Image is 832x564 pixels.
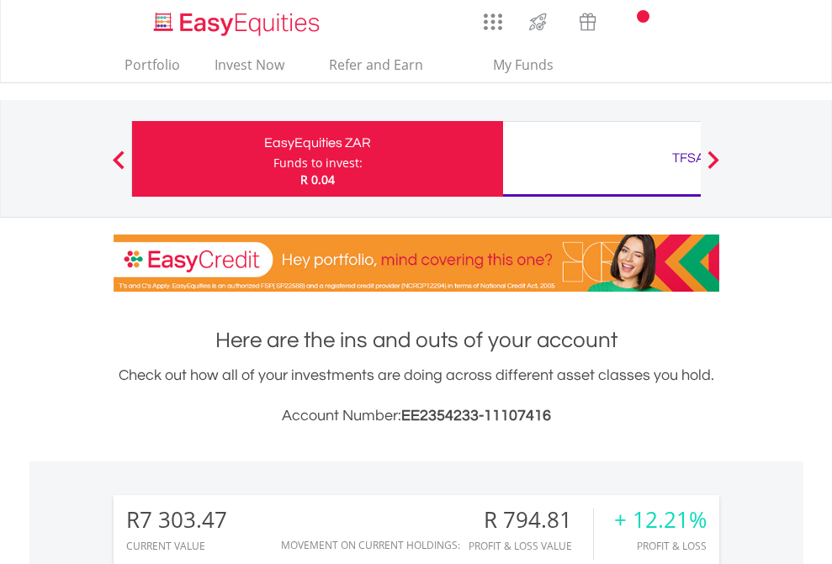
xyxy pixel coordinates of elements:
a: Notifications [612,4,655,38]
a: Invest Now [208,56,291,82]
a: FAQ's and Support [655,4,698,38]
h1: Here are the ins and outs of your account [114,325,719,356]
img: vouchers-v2.svg [574,8,601,35]
div: EasyEquities ZAR [142,131,493,155]
a: My Profile [698,4,741,41]
div: Profit & Loss [614,540,707,551]
div: Profit & Loss Value [469,540,593,551]
a: Vouchers [563,4,612,35]
button: Previous [102,159,135,176]
h3: Account Number: [114,404,719,428]
div: Check out how all of your investments are doing across different asset classes you hold. [114,364,719,428]
div: Funds to invest: [273,155,363,171]
div: + 12.21% [614,508,707,532]
div: R 794.81 [469,508,593,532]
div: Movement on Current Holdings: [281,540,460,551]
span: R 0.04 [300,171,335,187]
a: Refer and Earn [312,56,441,82]
a: Portfolio [118,56,187,82]
img: grid-menu-icon.svg [484,13,502,31]
span: My Funds [469,54,579,76]
img: EasyEquities_Logo.png [151,10,326,38]
img: EasyCredit Promotion Banner [114,235,719,292]
div: R7 303.47 [126,508,227,532]
div: CURRENT VALUE [126,540,227,551]
a: Home page [147,4,326,38]
img: thrive-v2.svg [524,8,552,35]
span: EE2354233-11107416 [401,408,551,424]
button: Next [697,159,730,176]
span: Refer and Earn [329,55,423,74]
a: AppsGrid [473,4,513,31]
